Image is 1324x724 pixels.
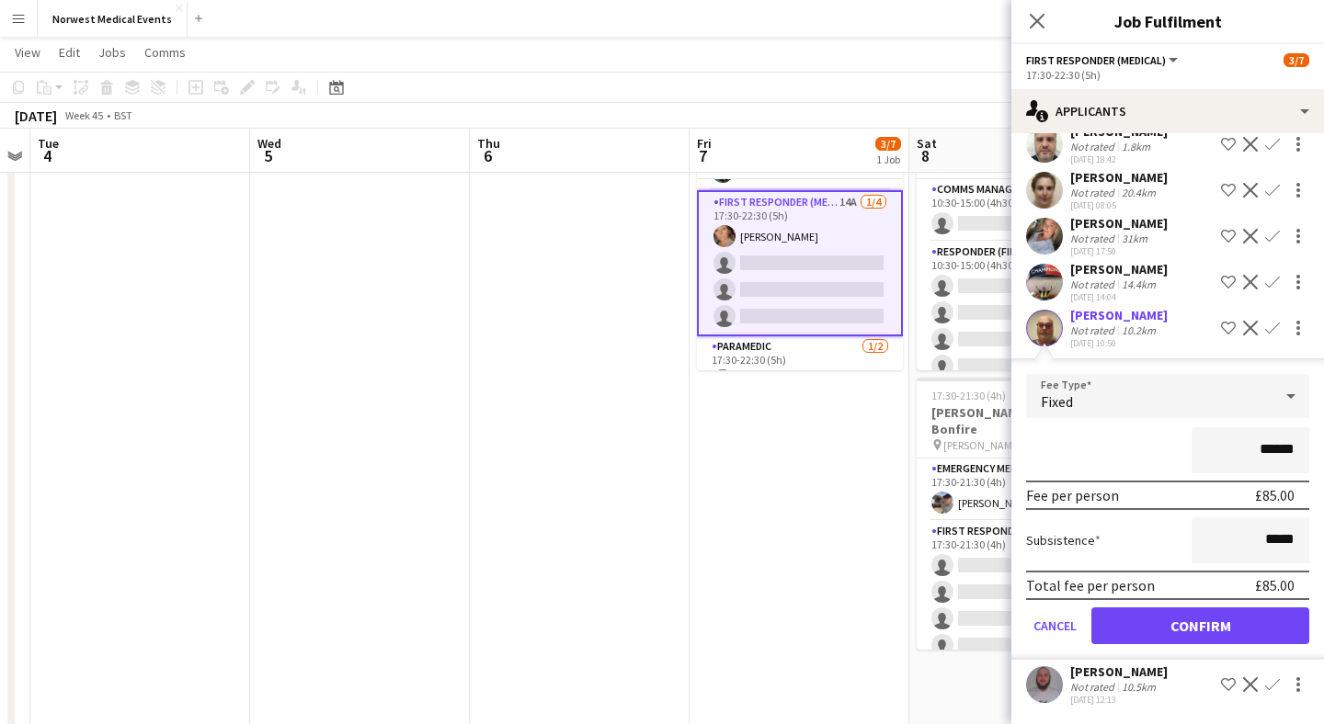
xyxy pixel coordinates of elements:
[59,44,80,61] span: Edit
[1026,486,1119,504] div: Fee per person
[1070,307,1168,323] div: [PERSON_NAME]
[1070,337,1168,349] div: [DATE] 10:50
[51,40,87,64] a: Edit
[1118,277,1159,291] div: 14.4km
[91,40,133,64] a: Jobs
[114,108,132,122] div: BST
[694,145,712,166] span: 7
[1026,53,1181,67] button: First Responder (Medical)
[7,40,48,64] a: View
[1070,277,1118,291] div: Not rated
[477,135,500,152] span: Thu
[474,145,500,166] span: 6
[1070,245,1168,257] div: [DATE] 17:50
[917,179,1123,242] app-card-role: Comms Manager0/110:30-15:00 (4h30m)
[914,145,937,166] span: 8
[697,98,903,370] app-job-card: 17:30-22:30 (5h)3/7Clitheroe Cricket Club Bonfire / Fireworks Clitheroe Cricket Club - Bonfire & ...
[875,137,901,151] span: 3/7
[876,153,900,166] div: 1 Job
[1070,232,1118,245] div: Not rated
[1070,680,1118,694] div: Not rated
[1118,323,1159,337] div: 10.2km
[1091,607,1309,644] button: Confirm
[917,378,1123,650] app-job-card: 17:30-21:30 (4h)2/6[PERSON_NAME] Le Sand Bonfire [PERSON_NAME] - Playing fields3 RolesEmergency M...
[1255,486,1295,504] div: £85.00
[1284,53,1309,67] span: 3/7
[1026,532,1101,549] label: Subsistence
[917,242,1123,491] app-card-role: Responder (First Aid)1A0/810:30-15:00 (4h30m)
[15,107,57,125] div: [DATE]
[697,336,903,425] app-card-role: Paramedic1/217:30-22:30 (5h)
[1070,663,1168,680] div: [PERSON_NAME]
[35,145,59,166] span: 4
[98,44,126,61] span: Jobs
[917,404,1123,437] h3: [PERSON_NAME] Le Sand Bonfire
[917,135,937,152] span: Sat
[1118,680,1159,694] div: 10.5km
[1118,186,1159,199] div: 20.4km
[61,108,107,122] span: Week 45
[943,438,1077,452] span: [PERSON_NAME] - Playing fields
[1070,291,1168,303] div: [DATE] 14:04
[15,44,40,61] span: View
[1255,576,1295,594] div: £85.00
[1026,53,1166,67] span: First Responder (Medical)
[1011,89,1324,133] div: Applicants
[257,135,281,152] span: Wed
[1026,607,1084,644] button: Cancel
[1070,186,1118,199] div: Not rated
[255,145,281,166] span: 5
[1026,68,1309,82] div: 17:30-22:30 (5h)
[1070,169,1168,186] div: [PERSON_NAME]
[697,135,712,152] span: Fri
[697,190,903,336] app-card-role: First Responder (Medical)14A1/417:30-22:30 (5h)[PERSON_NAME]
[38,1,188,37] button: Norwest Medical Events
[917,521,1123,663] app-card-role: First Responder (Medical)5A0/417:30-21:30 (4h)
[137,40,193,64] a: Comms
[1070,261,1168,277] div: [PERSON_NAME]
[1011,9,1324,33] h3: Job Fulfilment
[1070,153,1168,165] div: [DATE] 18:42
[1070,199,1168,211] div: [DATE] 08:05
[1070,140,1118,153] div: Not rated
[931,389,1006,402] span: 17:30-21:30 (4h)
[1026,576,1155,594] div: Total fee per person
[1070,694,1168,706] div: [DATE] 12:13
[917,458,1123,521] app-card-role: Emergency Medical Tech1/117:30-21:30 (4h)[PERSON_NAME]
[38,135,59,152] span: Tue
[917,98,1123,370] app-job-card: 10:30-15:00 (4h30m)0/10[PERSON_NAME] Rovers vs Derby [GEOGRAPHIC_DATA]3 RolesComms Manager0/110:3...
[1070,323,1118,337] div: Not rated
[144,44,186,61] span: Comms
[1118,232,1151,245] div: 31km
[1118,140,1154,153] div: 1.8km
[1070,215,1168,232] div: [PERSON_NAME]
[1041,392,1073,411] span: Fixed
